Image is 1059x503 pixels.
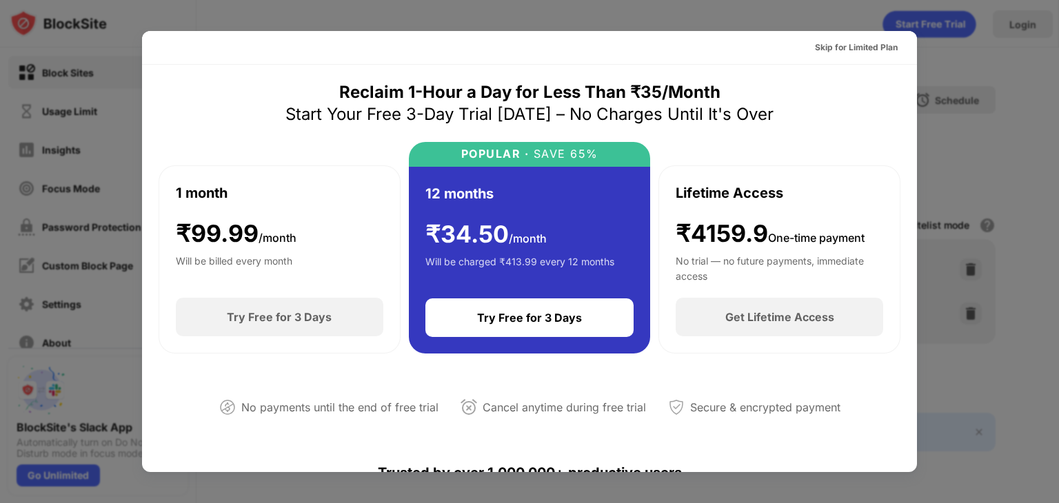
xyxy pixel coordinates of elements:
[690,398,840,418] div: Secure & encrypted payment
[815,41,898,54] div: Skip for Limited Plan
[425,183,494,204] div: 12 months
[725,310,834,324] div: Get Lifetime Access
[425,254,614,282] div: Will be charged ₹413.99 every 12 months
[461,399,477,415] img: cancel-anytime
[227,310,332,324] div: Try Free for 3 Days
[768,231,865,245] span: One-time payment
[477,311,582,325] div: Try Free for 3 Days
[483,398,646,418] div: Cancel anytime during free trial
[509,232,547,245] span: /month
[668,399,685,415] img: secured-payment
[676,254,883,281] div: No trial — no future payments, immediate access
[176,254,292,281] div: Will be billed every month
[425,220,547,249] div: ₹ 34.50
[219,399,236,415] img: not-paying
[676,220,865,248] div: ₹4159.9
[259,231,296,245] span: /month
[176,183,228,203] div: 1 month
[461,147,529,161] div: POPULAR ·
[529,147,598,161] div: SAVE 65%
[339,81,720,103] div: Reclaim 1-Hour a Day for Less Than ₹35/Month
[176,220,296,248] div: ₹ 99.99
[676,183,783,203] div: Lifetime Access
[285,103,774,125] div: Start Your Free 3-Day Trial [DATE] – No Charges Until It's Over
[241,398,438,418] div: No payments until the end of free trial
